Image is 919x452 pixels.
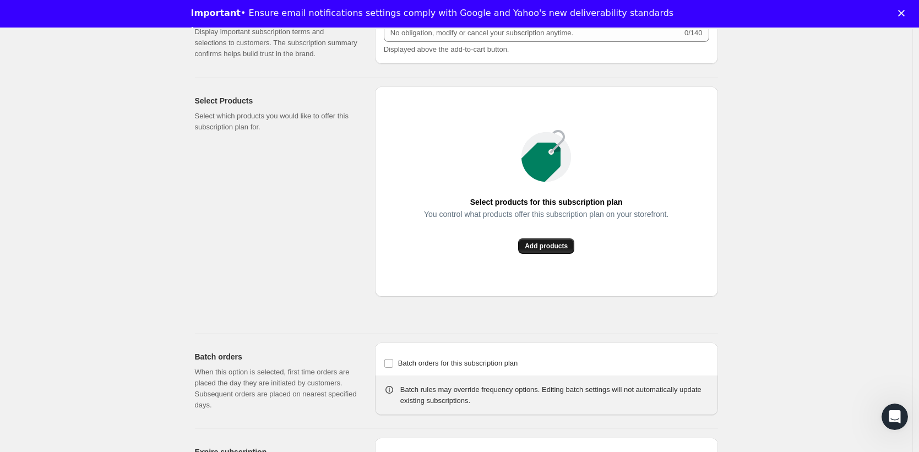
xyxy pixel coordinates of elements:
[191,25,248,37] a: Learn more
[882,404,908,430] iframe: Intercom live chat
[384,24,682,42] input: No obligation, modify or cancel your subscription anytime.
[191,8,241,18] b: Important
[195,351,357,362] h2: Batch orders
[525,242,568,250] span: Add products
[898,10,909,17] div: Close
[384,45,509,53] span: Displayed above the add-to-cart button.
[398,359,518,367] span: Batch orders for this subscription plan
[424,206,668,222] span: You control what products offer this subscription plan on your storefront.
[195,95,357,106] h2: Select Products
[195,26,357,59] p: Display important subscription terms and selections to customers. The subscription summary confir...
[518,238,574,254] button: Add products
[191,8,674,19] div: • Ensure email notifications settings comply with Google and Yahoo's new deliverability standards
[195,111,357,133] p: Select which products you would like to offer this subscription plan for.
[195,367,357,411] p: When this option is selected, first time orders are placed the day they are initiated by customer...
[400,384,709,406] div: Batch rules may override frequency options. Editing batch settings will not automatically update ...
[470,194,623,210] span: Select products for this subscription plan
